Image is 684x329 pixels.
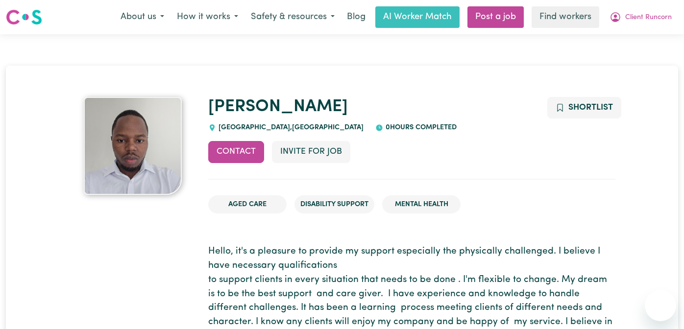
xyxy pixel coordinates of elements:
li: Mental Health [382,195,461,214]
li: Aged Care [208,195,287,214]
a: AI Worker Match [375,6,460,28]
span: Shortlist [568,103,613,112]
span: [GEOGRAPHIC_DATA] , [GEOGRAPHIC_DATA] [216,124,364,131]
a: Find workers [532,6,599,28]
button: About us [114,7,171,27]
button: My Account [603,7,678,27]
li: Disability Support [294,195,374,214]
a: Post a job [467,6,524,28]
span: 0 hours completed [383,124,457,131]
a: Blog [341,6,371,28]
button: Invite for Job [272,141,350,163]
button: Add to shortlist [547,97,621,118]
button: Contact [208,141,264,163]
span: Client Runcorn [625,12,672,23]
button: Safety & resources [244,7,341,27]
a: Dishan's profile picture' [69,97,196,195]
a: Careseekers logo [6,6,42,28]
a: [PERSON_NAME] [208,98,348,116]
img: Dishan [84,97,182,195]
button: How it works [171,7,244,27]
iframe: Button to launch messaging window [645,290,676,321]
img: Careseekers logo [6,8,42,26]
